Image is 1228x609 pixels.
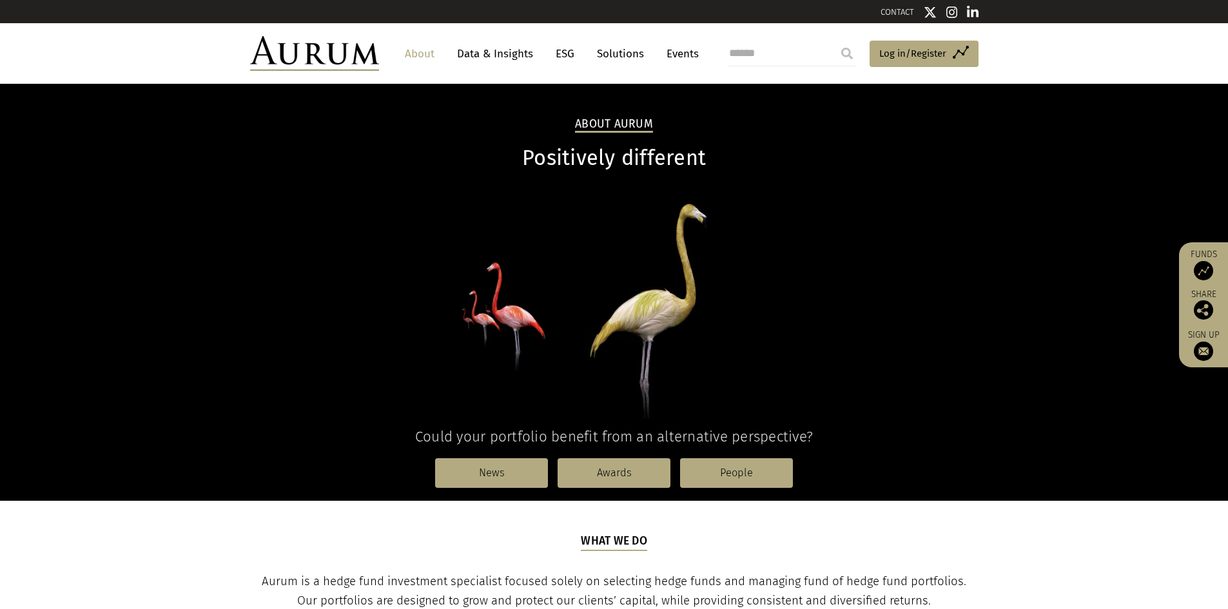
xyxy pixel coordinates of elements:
[660,42,699,66] a: Events
[398,42,441,66] a: About
[250,36,379,71] img: Aurum
[967,6,979,19] img: Linkedin icon
[879,46,946,61] span: Log in/Register
[1194,261,1213,280] img: Access Funds
[575,117,653,133] h2: About Aurum
[549,42,581,66] a: ESG
[924,6,937,19] img: Twitter icon
[262,574,966,608] span: Aurum is a hedge fund investment specialist focused solely on selecting hedge funds and managing ...
[590,42,650,66] a: Solutions
[435,458,548,488] a: News
[870,41,979,68] a: Log in/Register
[1194,300,1213,320] img: Share this post
[1185,249,1222,280] a: Funds
[250,428,979,445] h4: Could your portfolio benefit from an alternative perspective?
[250,146,979,171] h1: Positively different
[834,41,860,66] input: Submit
[558,458,670,488] a: Awards
[680,458,793,488] a: People
[451,42,540,66] a: Data & Insights
[1185,329,1222,361] a: Sign up
[581,533,647,551] h5: What we do
[1185,290,1222,320] div: Share
[1194,342,1213,361] img: Sign up to our newsletter
[881,7,914,17] a: CONTACT
[946,6,958,19] img: Instagram icon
